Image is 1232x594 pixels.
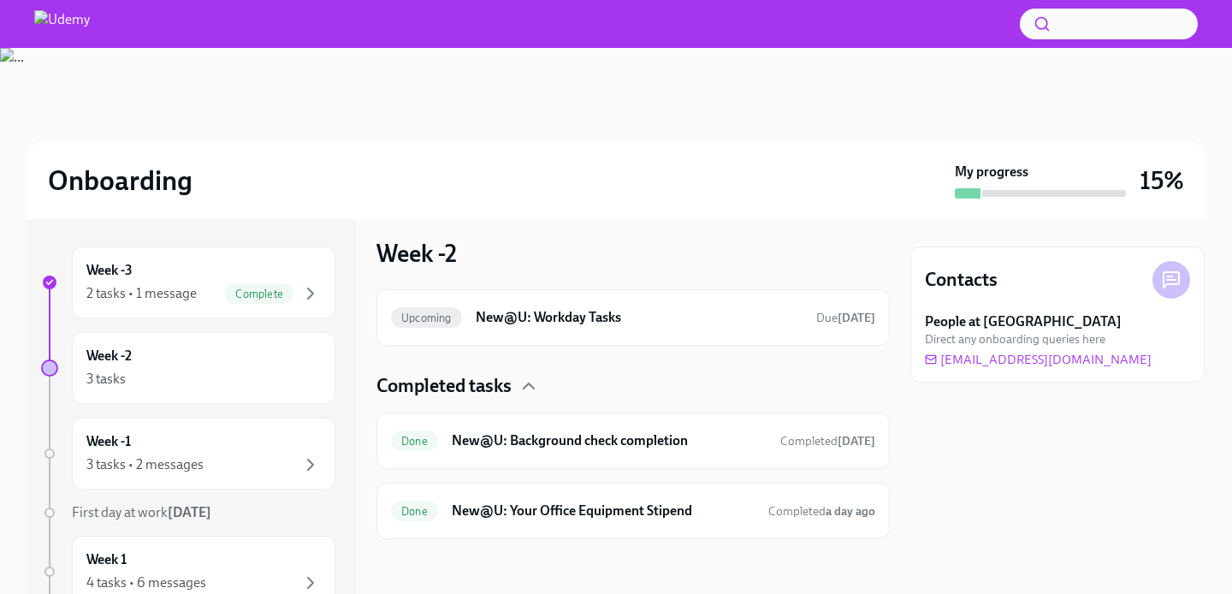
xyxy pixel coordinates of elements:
span: First day at work [72,504,211,520]
span: September 29th, 2025 08:00 [816,310,875,326]
strong: a day ago [826,504,875,519]
span: Complete [225,288,293,300]
div: 3 tasks [86,370,126,389]
span: Completed [780,434,875,448]
strong: My progress [955,163,1028,181]
a: [EMAIL_ADDRESS][DOMAIN_NAME] [925,351,1152,368]
a: Week -13 tasks • 2 messages [41,418,335,490]
h3: 15% [1140,165,1184,196]
span: September 23rd, 2025 17:30 [780,433,875,449]
h6: New@U: Your Office Equipment Stipend [452,502,755,520]
a: Week -32 tasks • 1 messageComplete [41,247,335,318]
span: Due [816,311,875,325]
span: Upcoming [391,312,462,324]
h4: Contacts [925,267,998,293]
span: Done [391,435,438,448]
h6: Week -1 [86,432,131,451]
a: DoneNew@U: Background check completionCompleted[DATE] [391,427,875,454]
a: Week -23 tasks [41,332,335,404]
h6: New@U: Workday Tasks [476,308,803,327]
strong: [DATE] [838,311,875,325]
h6: Week 1 [86,550,127,569]
span: Done [391,505,438,518]
span: Completed [768,504,875,519]
h6: Week -2 [86,347,132,365]
a: DoneNew@U: Your Office Equipment StipendCompleteda day ago [391,497,875,525]
span: Direct any onboarding queries here [925,331,1105,347]
a: First day at work[DATE] [41,503,335,522]
h6: Week -3 [86,261,133,280]
div: Completed tasks [376,373,890,399]
h6: New@U: Background check completion [452,431,767,450]
strong: People at [GEOGRAPHIC_DATA] [925,312,1122,331]
strong: [DATE] [838,434,875,448]
h4: Completed tasks [376,373,512,399]
h2: Onboarding [48,163,192,198]
strong: [DATE] [168,504,211,520]
div: 2 tasks • 1 message [86,284,197,303]
div: 4 tasks • 6 messages [86,573,206,592]
div: 3 tasks • 2 messages [86,455,204,474]
img: Udemy [34,10,90,38]
a: UpcomingNew@U: Workday TasksDue[DATE] [391,304,875,331]
span: September 22nd, 2025 11:59 [768,503,875,520]
h3: Week -2 [376,238,457,269]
